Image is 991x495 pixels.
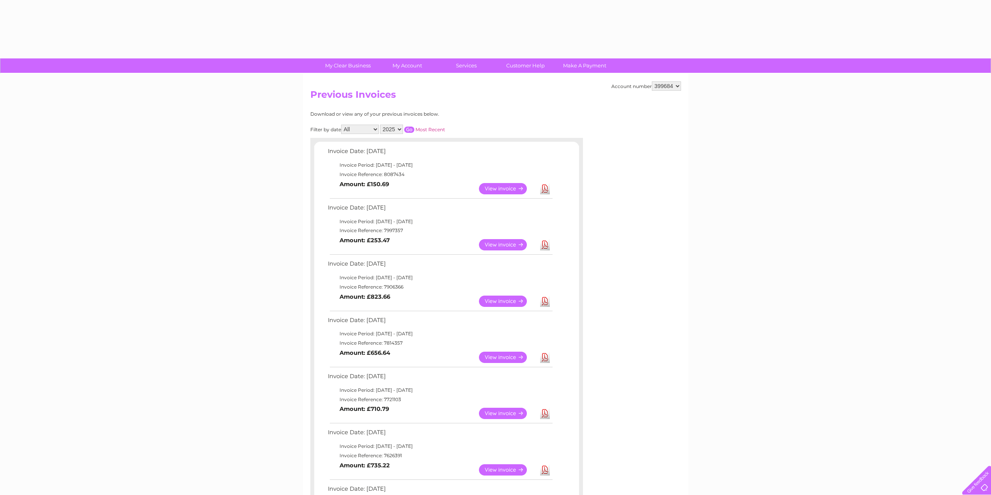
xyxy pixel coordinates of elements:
[611,81,681,91] div: Account number
[434,58,498,73] a: Services
[326,338,554,348] td: Invoice Reference: 7814357
[326,386,554,395] td: Invoice Period: [DATE] - [DATE]
[340,462,390,469] b: Amount: £735.22
[326,259,554,273] td: Invoice Date: [DATE]
[479,183,536,194] a: View
[493,58,558,73] a: Customer Help
[540,239,550,250] a: Download
[540,352,550,363] a: Download
[326,451,554,460] td: Invoice Reference: 7626391
[316,58,380,73] a: My Clear Business
[340,237,390,244] b: Amount: £253.47
[326,170,554,179] td: Invoice Reference: 8087434
[326,146,554,160] td: Invoice Date: [DATE]
[326,282,554,292] td: Invoice Reference: 7906366
[310,125,515,134] div: Filter by date
[340,405,389,412] b: Amount: £710.79
[310,89,681,104] h2: Previous Invoices
[479,352,536,363] a: View
[479,464,536,476] a: View
[326,203,554,217] td: Invoice Date: [DATE]
[340,181,389,188] b: Amount: £150.69
[326,315,554,329] td: Invoice Date: [DATE]
[375,58,439,73] a: My Account
[479,239,536,250] a: View
[479,408,536,419] a: View
[326,160,554,170] td: Invoice Period: [DATE] - [DATE]
[340,293,390,300] b: Amount: £823.66
[326,442,554,451] td: Invoice Period: [DATE] - [DATE]
[326,226,554,235] td: Invoice Reference: 7997357
[326,329,554,338] td: Invoice Period: [DATE] - [DATE]
[326,395,554,404] td: Invoice Reference: 7721103
[540,296,550,307] a: Download
[340,349,390,356] b: Amount: £656.64
[540,183,550,194] a: Download
[479,296,536,307] a: View
[553,58,617,73] a: Make A Payment
[326,217,554,226] td: Invoice Period: [DATE] - [DATE]
[326,371,554,386] td: Invoice Date: [DATE]
[540,464,550,476] a: Download
[326,427,554,442] td: Invoice Date: [DATE]
[540,408,550,419] a: Download
[326,273,554,282] td: Invoice Period: [DATE] - [DATE]
[310,111,515,117] div: Download or view any of your previous invoices below.
[415,127,445,132] a: Most Recent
